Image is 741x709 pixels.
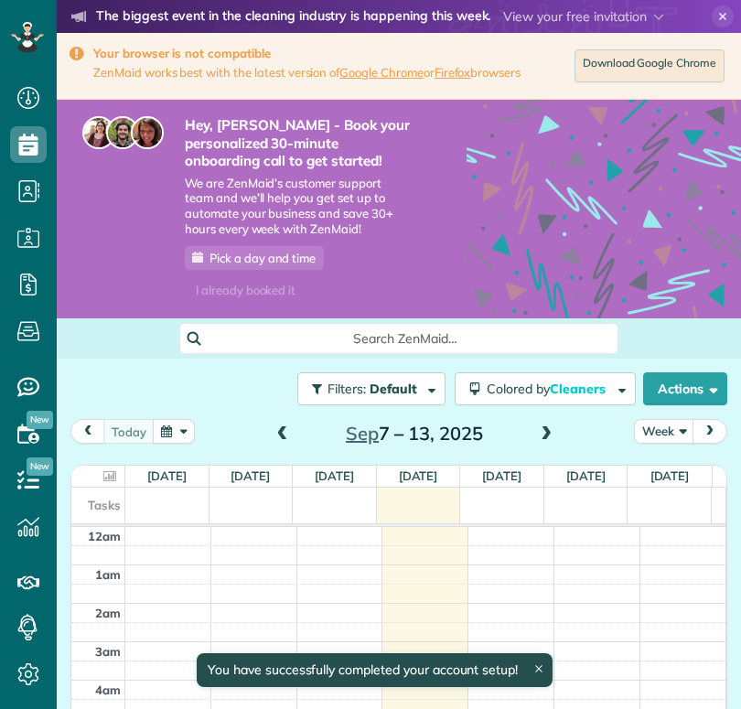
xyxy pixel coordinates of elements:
[693,419,727,444] button: next
[185,279,306,302] div: I already booked it
[643,372,727,405] button: Actions
[482,468,521,483] a: [DATE]
[103,419,155,444] button: today
[95,606,121,620] span: 2am
[231,468,270,483] a: [DATE]
[634,419,694,444] button: Week
[650,468,690,483] a: [DATE]
[88,529,121,543] span: 12am
[147,468,187,483] a: [DATE]
[435,65,471,80] a: Firefox
[95,644,121,659] span: 3am
[185,176,412,238] span: We are ZenMaid’s customer support team and we’ll help you get set up to automate your business an...
[315,468,354,483] a: [DATE]
[131,116,164,149] img: michelle-19f622bdf1676172e81f8f8fba1fb50e276960ebfe0243fe18214015130c80e4.jpg
[185,246,324,270] a: Pick a day and time
[197,653,553,687] div: You have successfully completed your account setup!
[106,116,139,149] img: jorge-587dff0eeaa6aab1f244e6dc62b8924c3b6ad411094392a53c71c6c4a576187d.jpg
[399,468,438,483] a: [DATE]
[455,372,636,405] button: Colored byCleaners
[370,381,418,397] span: Default
[300,424,529,444] h2: 7 – 13, 2025
[550,381,608,397] span: Cleaners
[575,49,725,82] a: Download Google Chrome
[328,381,366,397] span: Filters:
[95,682,121,697] span: 4am
[70,419,105,444] button: prev
[27,457,53,476] span: New
[566,468,606,483] a: [DATE]
[88,498,121,512] span: Tasks
[209,251,316,265] span: Pick a day and time
[96,7,490,27] strong: The biggest event in the cleaning industry is happening this week.
[93,46,521,61] strong: Your browser is not compatible
[487,381,612,397] span: Colored by
[346,422,379,445] span: Sep
[82,116,115,149] img: maria-72a9807cf96188c08ef61303f053569d2e2a8a1cde33d635c8a3ac13582a053d.jpg
[93,65,521,81] span: ZenMaid works best with the latest version of or browsers
[339,65,424,80] a: Google Chrome
[288,372,446,405] a: Filters: Default
[27,411,53,429] span: New
[297,372,446,405] button: Filters: Default
[185,116,412,170] strong: Hey, [PERSON_NAME] - Book your personalized 30-minute onboarding call to get started!
[95,567,121,582] span: 1am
